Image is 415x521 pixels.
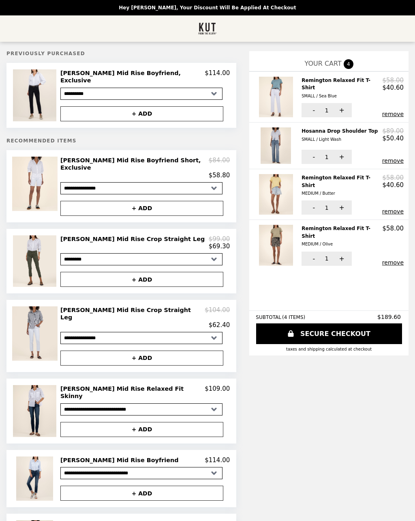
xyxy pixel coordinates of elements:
[256,323,402,344] a: SECURE CHECKOUT
[329,103,352,117] button: +
[60,385,205,400] h2: [PERSON_NAME] Mid Rise Relaxed Fit Skinny
[209,243,230,250] p: $69.30
[383,135,404,142] p: $50.40
[60,403,222,416] select: Select a product variant
[60,272,223,287] button: + ADD
[12,157,60,211] img: Catherine Mid Rise Boyfriend Short, Exclusive
[382,111,404,117] button: remove
[209,157,230,172] p: $84.00
[60,306,205,321] h2: [PERSON_NAME] Mid Rise Crop Straight Leg
[60,456,182,464] h2: [PERSON_NAME] Mid Rise Boyfriend
[282,314,305,320] span: ( 4 ITEMS )
[13,69,58,121] img: Catherine Mid Rise Boyfriend, Exclusive
[256,314,282,320] span: SUBTOTAL
[60,332,222,344] select: Select a product variant
[60,235,208,243] h2: [PERSON_NAME] Mid Rise Crop Straight Leg
[383,174,404,181] p: $58.00
[325,107,329,114] span: 1
[302,93,379,100] div: SMALL / Sea Blue
[329,252,352,266] button: +
[259,174,295,215] img: Remington Relaxed Fit T-Shirt
[209,321,230,329] p: $62.40
[302,252,324,266] button: -
[256,347,402,351] div: Taxes and Shipping calculated at checkout
[205,69,230,84] p: $114.00
[259,225,295,265] img: Remington Relaxed Fit T-Shirt
[302,150,324,164] button: -
[302,127,381,143] h2: Hosanna Drop Shoulder Top
[6,51,236,56] h5: Previously Purchased
[13,385,58,437] img: Diana Mid Rise Relaxed Fit Skinny
[302,77,382,100] h2: Remington Relaxed Fit T-Shirt
[119,5,296,11] p: Hey [PERSON_NAME], your discount will be applied at checkout
[16,456,55,501] img: Catherine Mid Rise Boyfriend
[302,190,379,197] div: MEDIUM / Butter
[261,127,293,164] img: Hosanna Drop Shoulder Top
[60,69,205,84] h2: [PERSON_NAME] Mid Rise Boyfriend, Exclusive
[377,314,402,320] span: $189.60
[383,127,404,135] p: $89.00
[209,172,230,179] p: $58.80
[382,259,404,266] button: remove
[383,84,404,91] p: $40.60
[382,157,404,164] button: remove
[6,138,236,144] h5: Recommended Items
[12,306,60,361] img: Amy Mid Rise Crop Straight Leg
[383,181,404,189] p: $40.60
[325,255,329,262] span: 1
[302,136,378,143] div: SMALL / Light Wash
[60,106,223,121] button: + ADD
[60,157,209,172] h2: [PERSON_NAME] Mid Rise Boyfriend Short, Exclusive
[383,225,404,232] p: $58.00
[259,77,295,117] img: Remington Relaxed Fit T-Shirt
[329,200,352,215] button: +
[205,456,230,464] p: $114.00
[344,59,353,69] span: 4
[302,200,324,215] button: -
[209,235,230,243] p: $99.00
[382,208,404,215] button: remove
[60,351,223,366] button: + ADD
[13,235,58,287] img: Amy Mid Rise Crop Straight Leg
[205,306,230,321] p: $104.00
[60,201,223,216] button: + ADD
[325,205,329,211] span: 1
[325,154,329,160] span: 1
[60,422,223,437] button: + ADD
[60,182,222,194] select: Select a product variant
[60,88,222,100] select: Select a product variant
[302,103,324,117] button: -
[198,20,217,37] img: Brand Logo
[60,467,222,479] select: Select a product variant
[329,150,352,164] button: +
[305,60,342,67] span: YOUR CART
[205,385,230,400] p: $109.00
[383,77,404,84] p: $58.00
[302,174,382,197] h2: Remington Relaxed Fit T-Shirt
[60,486,223,501] button: + ADD
[60,253,222,265] select: Select a product variant
[302,225,382,248] h2: Remington Relaxed Fit T-Shirt
[302,241,379,248] div: MEDIUM / Olive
